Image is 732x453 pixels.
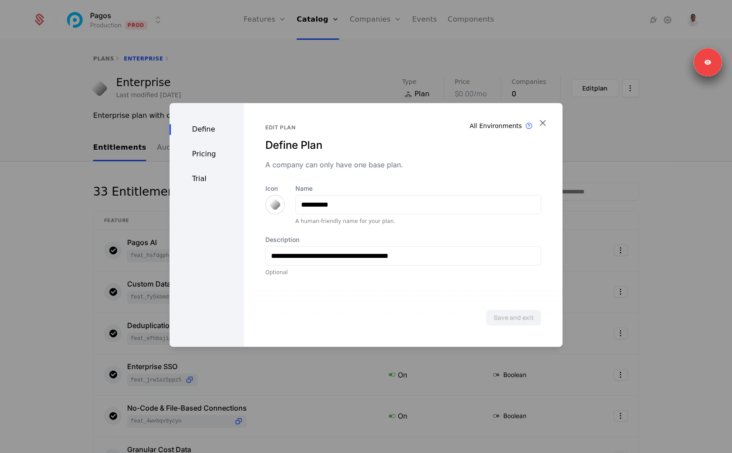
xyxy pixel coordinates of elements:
div: Define Plan [265,138,541,152]
label: Icon [265,184,285,193]
div: Optional [265,269,541,276]
div: Pricing [170,149,244,159]
button: Save and exit [486,310,541,325]
div: Define [170,124,244,135]
div: Trial [170,174,244,184]
label: Name [295,184,541,193]
div: Edit plan [265,124,541,131]
div: A company can only have one base plan. [265,159,541,170]
div: All Environments [470,121,522,130]
label: Description [265,235,541,244]
div: A human-friendly name for your plan. [295,218,541,225]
